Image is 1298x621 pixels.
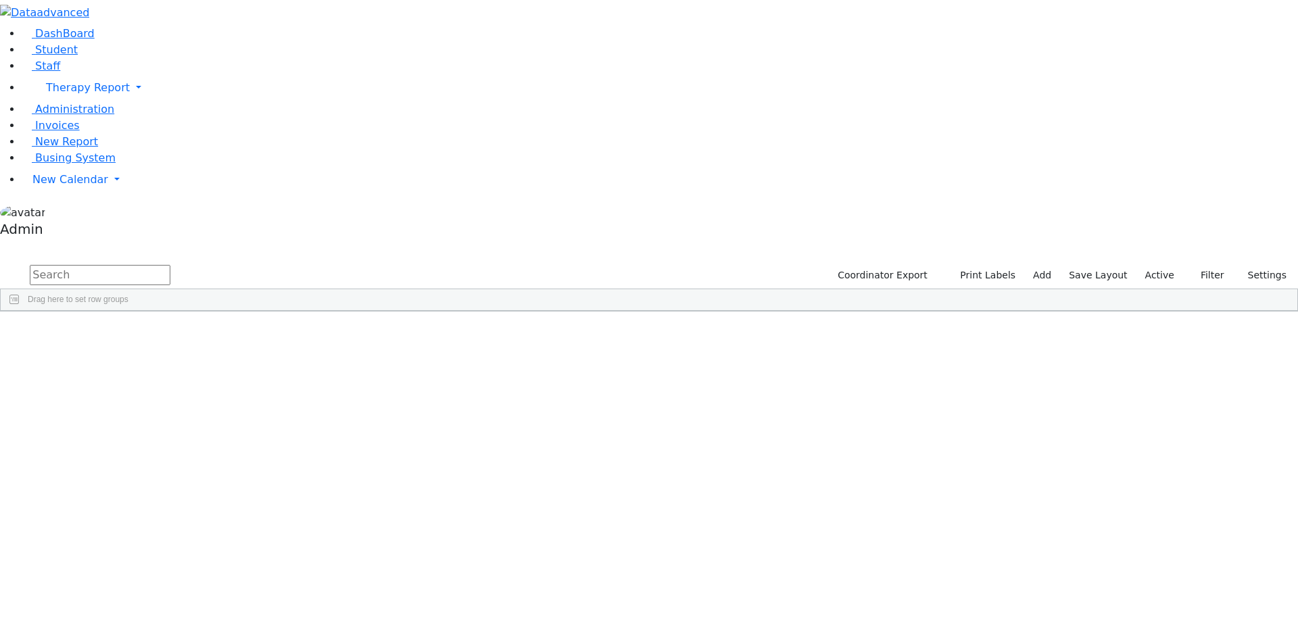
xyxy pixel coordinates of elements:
[829,265,934,286] button: Coordinator Export
[22,74,1298,101] a: Therapy Report
[35,135,98,148] span: New Report
[35,151,116,164] span: Busing System
[35,119,80,132] span: Invoices
[35,59,60,72] span: Staff
[1230,265,1293,286] button: Settings
[1183,265,1230,286] button: Filter
[1027,265,1057,286] a: Add
[35,27,95,40] span: DashBoard
[1139,265,1180,286] label: Active
[46,81,130,94] span: Therapy Report
[28,295,128,304] span: Drag here to set row groups
[944,265,1021,286] button: Print Labels
[1063,265,1133,286] button: Save Layout
[22,43,78,56] a: Student
[22,103,114,116] a: Administration
[22,135,98,148] a: New Report
[22,59,60,72] a: Staff
[35,43,78,56] span: Student
[22,166,1298,193] a: New Calendar
[32,173,108,186] span: New Calendar
[30,265,170,285] input: Search
[35,103,114,116] span: Administration
[22,119,80,132] a: Invoices
[22,151,116,164] a: Busing System
[22,27,95,40] a: DashBoard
